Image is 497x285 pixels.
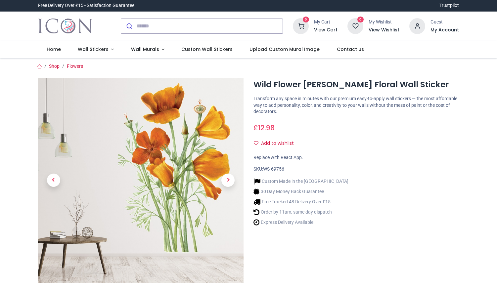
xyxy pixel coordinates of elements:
[38,17,93,35] img: Icon Wall Stickers
[369,27,399,33] a: View Wishlist
[253,219,348,226] li: Express Delivery Available
[47,46,61,53] span: Home
[38,78,244,283] img: Wild Flower posey Floral Wall Sticker
[121,19,137,33] button: Submit
[249,46,320,53] span: Upload Custom Mural Image
[38,2,134,9] div: Free Delivery Over £15 - Satisfaction Guarantee
[47,174,60,187] span: Previous
[213,108,244,252] a: Next
[254,141,258,145] i: Add to wishlist
[314,19,338,25] div: My Cart
[253,209,348,216] li: Order by 11am, same day dispatch
[347,23,363,28] a: 0
[38,108,69,252] a: Previous
[314,27,338,33] a: View Cart
[253,178,348,185] li: Custom Made in the [GEOGRAPHIC_DATA]
[38,17,93,35] a: Logo of Icon Wall Stickers
[303,17,309,23] sup: 0
[253,123,275,133] span: £
[263,166,284,172] span: WS-69756
[49,63,60,69] a: Shop
[258,123,275,133] span: 12.98
[253,154,459,161] div: Replace with React App.
[122,41,173,58] a: Wall Murals
[430,19,459,25] div: Guest
[253,188,348,195] li: 30 Day Money Back Guarantee
[221,174,235,187] span: Next
[430,27,459,33] a: My Account
[78,46,109,53] span: Wall Stickers
[337,46,364,53] span: Contact us
[369,19,399,25] div: My Wishlist
[69,41,122,58] a: Wall Stickers
[253,96,459,115] p: Transform any space in minutes with our premium easy-to-apply wall stickers — the most affordable...
[253,198,348,205] li: Free Tracked 48 Delivery Over £15
[67,63,83,69] a: Flowers
[131,46,159,53] span: Wall Murals
[439,2,459,9] a: Trustpilot
[293,23,309,28] a: 0
[357,17,364,23] sup: 0
[253,79,459,90] h1: Wild Flower [PERSON_NAME] Floral Wall Sticker
[181,46,233,53] span: Custom Wall Stickers
[253,138,299,149] button: Add to wishlistAdd to wishlist
[253,166,459,173] div: SKU:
